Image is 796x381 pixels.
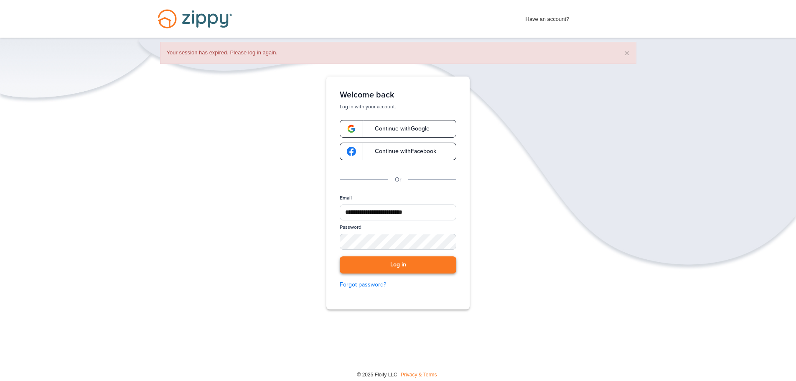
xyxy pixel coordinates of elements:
[401,372,437,378] a: Privacy & Terms
[340,280,456,289] a: Forgot password?
[347,124,356,133] img: google-logo
[395,175,402,184] p: Or
[340,194,352,202] label: Email
[340,103,456,110] p: Log in with your account.
[526,10,570,24] span: Have an account?
[340,143,456,160] a: google-logoContinue withFacebook
[357,372,397,378] span: © 2025 Floify LLC
[624,49,629,57] button: ×
[347,147,356,156] img: google-logo
[160,42,636,64] div: Your session has expired. Please log in again.
[340,224,361,231] label: Password
[340,256,456,274] button: Log in
[340,234,456,250] input: Password
[366,126,430,132] span: Continue with Google
[366,148,436,154] span: Continue with Facebook
[340,205,456,220] input: Email
[340,120,456,138] a: google-logoContinue withGoogle
[340,90,456,100] h1: Welcome back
